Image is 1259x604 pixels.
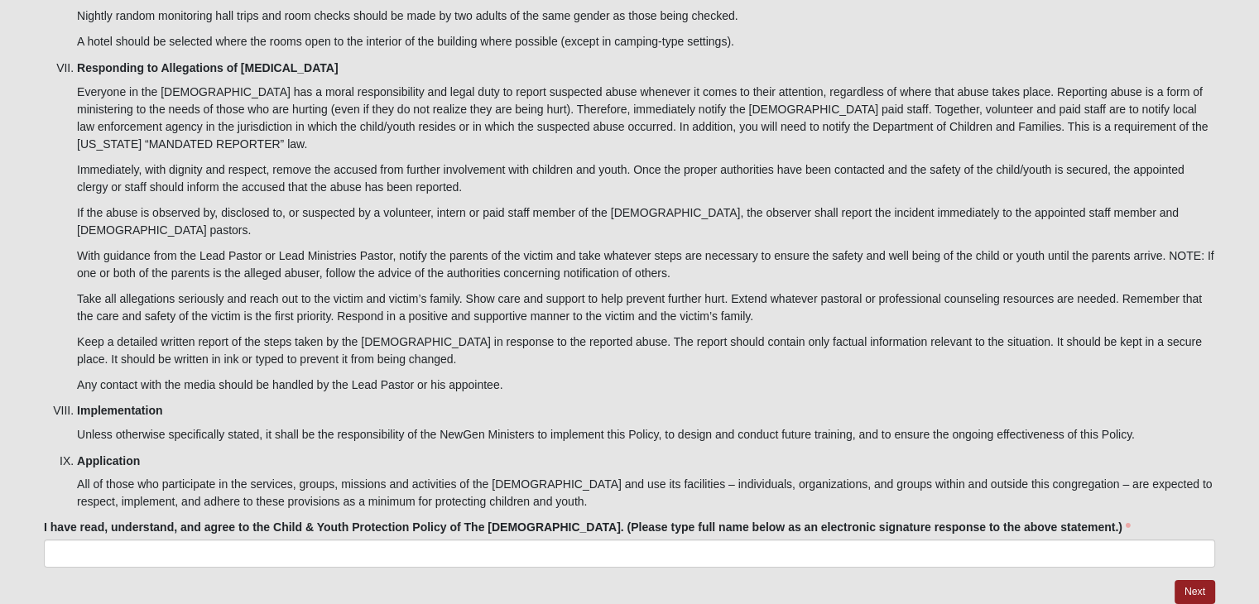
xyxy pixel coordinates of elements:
[77,61,1215,75] h5: Responding to Allegations of [MEDICAL_DATA]
[44,519,1131,535] label: I have read, understand, and agree to the Child & Youth Protection Policy of The [DEMOGRAPHIC_DAT...
[77,376,1215,394] p: Any contact with the media should be handled by the Lead Pastor or his appointee.
[77,333,1215,368] p: Keep a detailed written report of the steps taken by the [DEMOGRAPHIC_DATA] in response to the re...
[77,84,1215,153] p: Everyone in the [DEMOGRAPHIC_DATA] has a moral responsibility and legal duty to report suspected ...
[77,404,1215,418] h5: Implementation
[77,204,1215,239] p: If the abuse is observed by, disclosed to, or suspected by a volunteer, intern or paid staff memb...
[77,247,1215,282] p: With guidance from the Lead Pastor or Lead Ministries Pastor, notify the parents of the victim an...
[77,7,1215,25] p: Nightly random monitoring hall trips and room checks should be made by two adults of the same gen...
[77,33,1215,50] p: A hotel should be selected where the rooms open to the interior of the building where possible (e...
[1175,580,1215,604] a: Next
[77,290,1215,325] p: Take all allegations seriously and reach out to the victim and victim’s family. Show care and sup...
[77,476,1215,511] p: All of those who participate in the services, groups, missions and activities of the [DEMOGRAPHIC...
[77,454,1215,468] h5: Application
[77,161,1215,196] p: Immediately, with dignity and respect, remove the accused from further involvement with children ...
[77,426,1215,443] p: Unless otherwise specifically stated, it shall be the responsibility of the NewGen Ministers to i...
